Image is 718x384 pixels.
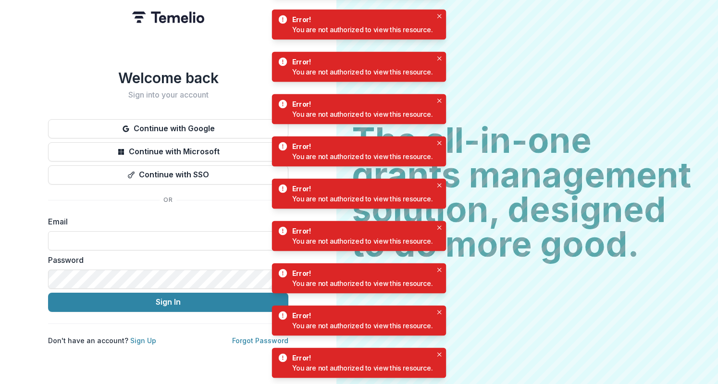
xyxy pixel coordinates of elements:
button: Close [434,349,445,359]
a: Forgot Password [232,336,288,345]
button: Close [434,138,445,148]
div: You are not authorized to view this resource. [292,236,433,246]
img: Temelio [132,12,204,23]
div: Error! [292,99,430,109]
div: You are not authorized to view this resource. [292,151,433,161]
div: Error! [292,226,430,236]
div: Error! [292,184,430,194]
div: You are not authorized to view this resource. [292,67,433,77]
h1: Welcome back [48,69,288,87]
button: Continue with SSO [48,165,288,185]
div: You are not authorized to view this resource. [292,109,433,119]
div: Error! [292,353,430,363]
div: Error! [292,57,430,67]
button: Close [434,96,445,106]
p: Don't have an account? [48,335,156,346]
div: Error! [292,310,430,321]
div: Error! [292,141,430,151]
div: Error! [292,268,430,278]
button: Continue with Microsoft [48,142,288,161]
button: Toggle password visibility [271,272,286,287]
div: You are not authorized to view this resource. [292,25,433,35]
button: Close [434,223,445,233]
a: Sign Up [130,336,156,345]
div: You are not authorized to view this resource. [292,321,433,331]
div: You are not authorized to view this resource. [292,194,433,204]
div: You are not authorized to view this resource. [292,363,433,373]
div: You are not authorized to view this resource. [292,278,433,288]
button: Close [434,11,445,21]
label: Email [48,216,283,227]
button: Close [434,180,445,190]
button: Continue with Google [48,119,288,138]
button: Close [434,265,445,275]
button: Close [434,307,445,317]
div: Error! [292,14,430,25]
button: Sign In [48,293,288,312]
h2: Sign into your account [48,90,288,99]
button: Close [434,53,445,63]
label: Password [48,254,283,266]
